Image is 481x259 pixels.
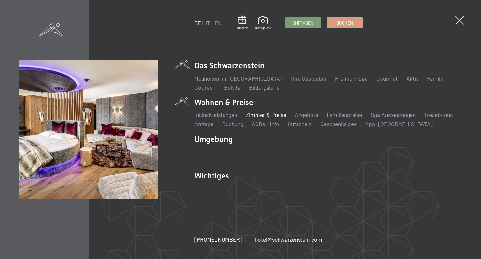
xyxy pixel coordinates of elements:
span: Bildergalerie [255,26,271,30]
a: IT [206,20,210,26]
a: Family [427,75,443,82]
a: Treuebonus [424,111,453,118]
a: Belvita [224,84,241,91]
a: App. [GEOGRAPHIC_DATA] [365,120,433,127]
a: Buchen [327,17,362,28]
a: Gourmet [376,75,398,82]
a: Spa Anwendungen [371,111,416,118]
span: Gutschein [236,26,248,30]
a: Zimmer & Preise [246,111,286,118]
a: Anfragen [286,17,321,28]
a: EN [215,20,222,26]
a: Gutschein [236,16,248,30]
a: Anfrage [194,120,213,127]
a: AGBs - Info [252,120,279,127]
a: Premium Spa [335,75,368,82]
a: hotel@schwarzenstein.com [255,235,322,243]
a: Gutschein [288,120,312,127]
span: [PHONE_NUMBER] [194,236,242,243]
a: DE [194,20,201,26]
span: Buchen [336,20,353,26]
span: Anfragen [292,20,313,26]
a: Ihre Gastgeber [291,75,327,82]
a: Neuheiten im [GEOGRAPHIC_DATA] [194,75,282,82]
a: Buchung [222,120,243,127]
a: Familienpreise [327,111,362,118]
a: Geschenksidee [320,120,357,127]
a: Inklusivleistungen [194,111,237,118]
a: Aktiv [406,75,419,82]
img: Wellnesshotel Südtirol SCHWARZENSTEIN - Wellnessurlaub in den Alpen, Wandern und Wellness [19,60,158,199]
a: Angebote [295,111,318,118]
a: Bildergalerie [249,84,279,91]
a: GoGreen [194,84,215,91]
a: Bildergalerie [255,16,271,30]
a: [PHONE_NUMBER] [194,235,242,243]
